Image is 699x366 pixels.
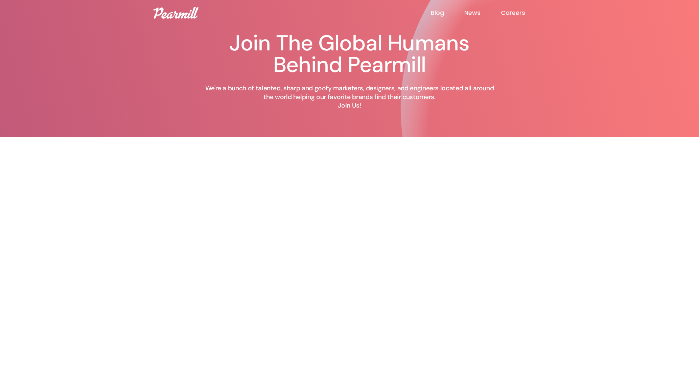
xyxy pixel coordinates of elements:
a: News [464,9,501,17]
h1: Join The Global Humans Behind Pearmill [201,32,498,76]
a: Blog [431,9,464,17]
p: We're a bunch of talented, sharp and goofy marketers, designers, and engineers located all around... [201,84,498,110]
a: Careers [501,9,545,17]
img: Pearmill logo [154,7,199,19]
